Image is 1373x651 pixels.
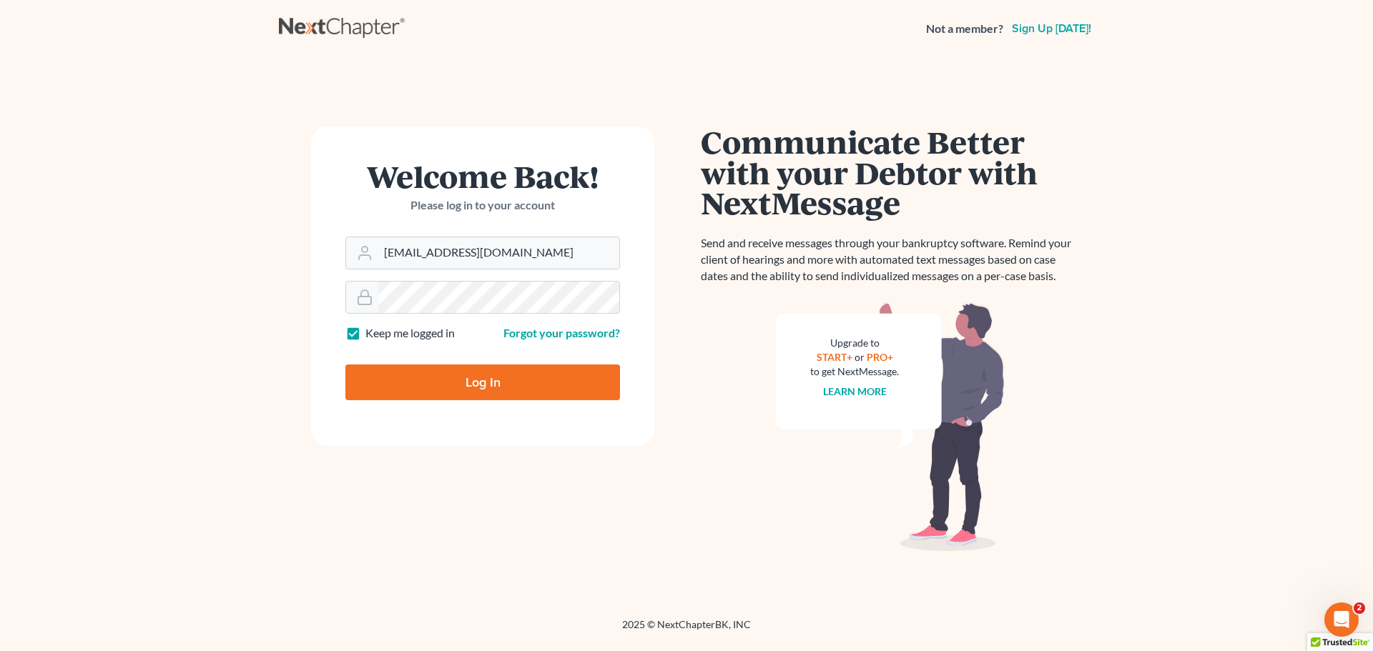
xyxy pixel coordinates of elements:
strong: Not a member? [926,21,1003,37]
h1: Welcome Back! [345,161,620,192]
div: to get NextMessage. [810,364,899,379]
h1: Communicate Better with your Debtor with NextMessage [701,126,1080,218]
label: Keep me logged in [365,325,455,342]
a: START+ [817,351,852,363]
a: Learn more [823,385,887,397]
input: Email Address [378,237,619,269]
p: Please log in to your account [345,197,620,214]
iframe: Intercom live chat [1324,602,1359,637]
img: nextmessage_bg-59042aed3d76b12b5cd301f8e5b87938c9018125f34e5fa2b7a6b67550977c72.svg [776,302,1005,552]
div: Upgrade to [810,336,899,350]
p: Send and receive messages through your bankruptcy software. Remind your client of hearings and mo... [701,235,1080,284]
a: PRO+ [867,351,893,363]
input: Log In [345,364,620,400]
div: 2025 © NextChapterBK, INC [279,617,1094,643]
span: 2 [1354,602,1365,614]
a: Forgot your password? [503,326,620,339]
a: Sign up [DATE]! [1009,23,1094,34]
span: or [855,351,865,363]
